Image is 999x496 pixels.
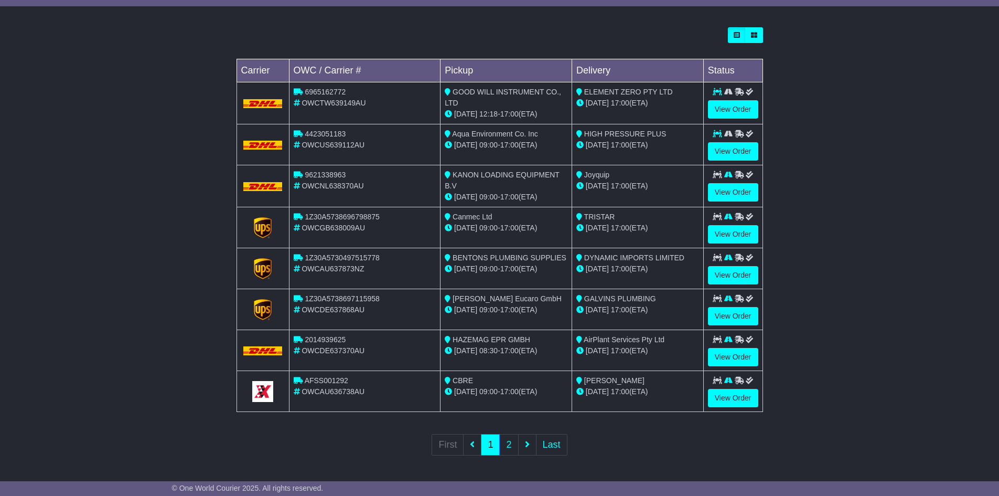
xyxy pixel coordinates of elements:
[708,183,758,202] a: View Order
[500,346,519,355] span: 17:00
[586,387,609,396] span: [DATE]
[454,141,477,149] span: [DATE]
[454,193,477,201] span: [DATE]
[302,99,366,107] span: OWCTW639149AU
[454,265,477,273] span: [DATE]
[584,335,664,344] span: AirPlant Services Pty Ltd
[500,224,519,232] span: 17:00
[708,225,758,244] a: View Order
[611,224,629,232] span: 17:00
[454,110,477,118] span: [DATE]
[445,263,567,275] div: - (ETA)
[586,141,609,149] span: [DATE]
[445,171,559,190] span: KANON LOADING EQUIPMENT B.V
[703,59,762,82] td: Status
[611,346,629,355] span: 17:00
[586,305,609,314] span: [DATE]
[500,265,519,273] span: 17:00
[500,193,519,201] span: 17:00
[500,110,519,118] span: 17:00
[586,224,609,232] span: [DATE]
[611,265,629,273] span: 17:00
[586,182,609,190] span: [DATE]
[445,386,567,397] div: - (ETA)
[500,141,519,149] span: 17:00
[441,59,572,82] td: Pickup
[243,182,283,191] img: DHL.png
[454,387,477,396] span: [DATE]
[454,305,477,314] span: [DATE]
[453,376,473,385] span: CBRE
[445,140,567,151] div: - (ETA)
[499,434,518,456] a: 2
[576,386,699,397] div: (ETA)
[584,171,609,179] span: Joyquip
[305,130,346,138] span: 4423051183
[584,88,673,96] span: ELEMENT ZERO PTY LTD
[479,110,498,118] span: 12:18
[252,381,273,402] img: GetCarrierServiceLogo
[611,182,629,190] span: 17:00
[243,141,283,149] img: DHL.png
[576,223,699,234] div: (ETA)
[584,254,684,262] span: DYNAMIC IMPORTS LIMITED
[445,304,567,315] div: - (ETA)
[479,141,498,149] span: 09:00
[302,182,363,190] span: OWCNL638370AU
[572,59,703,82] td: Delivery
[481,434,500,456] a: 1
[708,307,758,325] a: View Order
[708,348,758,366] a: View Order
[237,59,289,82] td: Carrier
[172,484,324,492] span: © One World Courier 2025. All rights reserved.
[584,294,656,303] span: GALVINS PLUMBING
[302,346,364,355] span: OWCDE637370AU
[305,376,348,385] span: AFSS001292
[708,142,758,161] a: View Order
[584,130,666,138] span: HIGH PRESSURE PLUS
[479,387,498,396] span: 09:00
[576,263,699,275] div: (ETA)
[254,299,272,320] img: GetCarrierServiceLogo
[302,141,364,149] span: OWCUS639112AU
[305,294,379,303] span: 1Z30A5738697115958
[289,59,441,82] td: OWC / Carrier #
[243,346,283,355] img: DHL.png
[536,434,567,456] a: Last
[479,265,498,273] span: 09:00
[454,224,477,232] span: [DATE]
[305,88,346,96] span: 6965162772
[708,389,758,407] a: View Order
[584,376,644,385] span: [PERSON_NAME]
[453,213,492,221] span: Canmec Ltd
[584,213,615,221] span: TRISTAR
[453,335,530,344] span: HAZEMAG EPR GMBH
[445,192,567,203] div: - (ETA)
[479,346,498,355] span: 08:30
[302,305,364,314] span: OWCDE637868AU
[302,224,365,232] span: OWCGB638009AU
[576,98,699,109] div: (ETA)
[454,346,477,355] span: [DATE]
[611,99,629,107] span: 17:00
[708,100,758,119] a: View Order
[302,387,364,396] span: OWCAU636738AU
[586,346,609,355] span: [DATE]
[576,140,699,151] div: (ETA)
[586,265,609,273] span: [DATE]
[708,266,758,284] a: View Order
[500,305,519,314] span: 17:00
[611,141,629,149] span: 17:00
[305,254,379,262] span: 1Z30A5730497515778
[243,99,283,108] img: DHL.png
[305,335,346,344] span: 2014939625
[576,345,699,356] div: (ETA)
[479,305,498,314] span: 09:00
[479,224,498,232] span: 09:00
[302,265,364,273] span: OWCAU637873NZ
[445,223,567,234] div: - (ETA)
[445,88,561,107] span: GOOD WILL INSTRUMENT CO., LTD
[576,304,699,315] div: (ETA)
[611,387,629,396] span: 17:00
[611,305,629,314] span: 17:00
